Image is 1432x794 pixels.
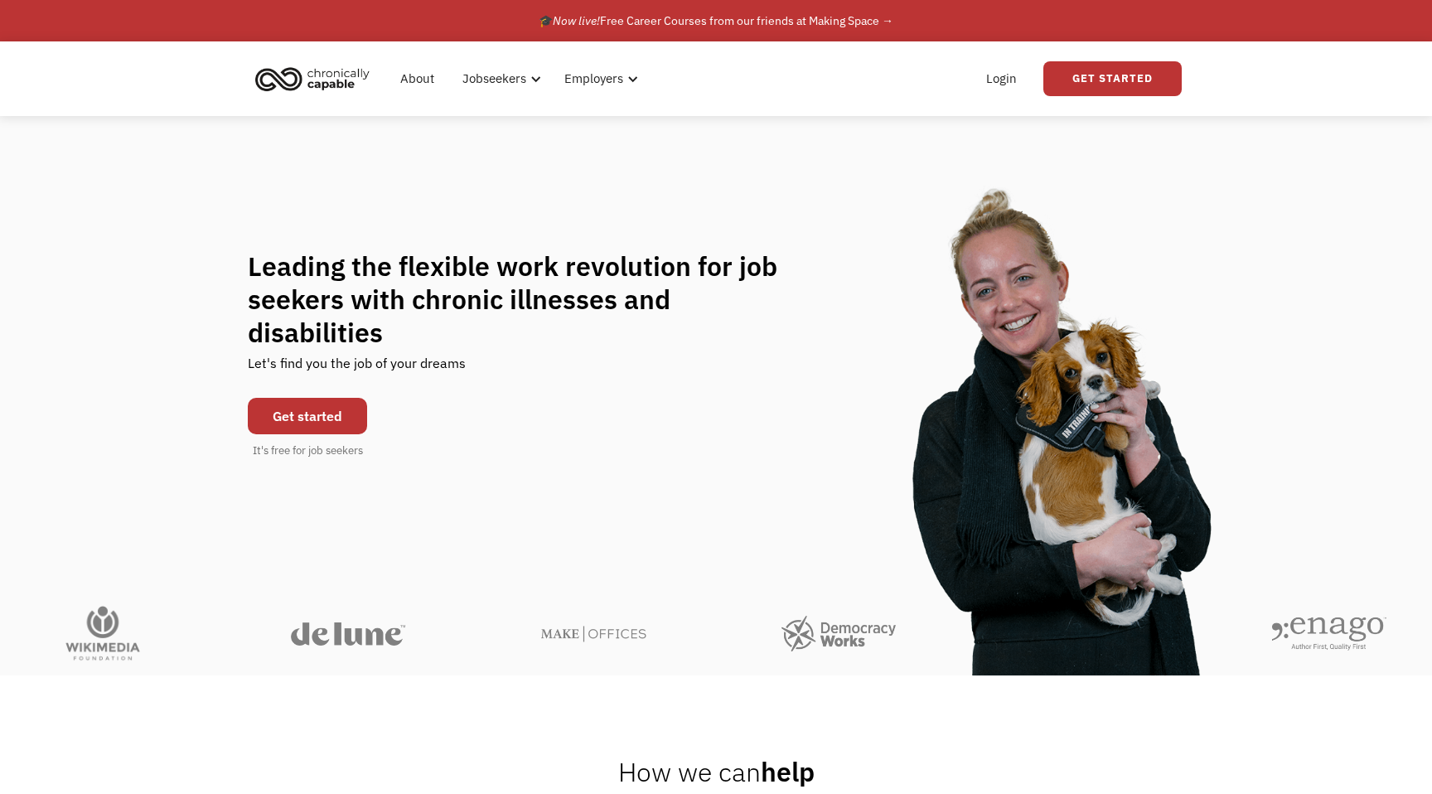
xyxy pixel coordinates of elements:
a: Get started [248,398,367,434]
img: Chronically Capable logo [250,61,375,97]
div: Employers [564,69,623,89]
a: Login [976,52,1027,105]
a: Get Started [1043,61,1182,96]
div: Jobseekers [462,69,526,89]
div: It's free for job seekers [253,443,363,459]
div: Let's find you the job of your dreams [248,349,466,390]
em: Now live! [553,13,600,28]
a: About [390,52,444,105]
span: How we can [618,754,761,789]
h2: help [618,755,815,788]
h1: Leading the flexible work revolution for job seekers with chronic illnesses and disabilities [248,249,810,349]
div: 🎓 Free Career Courses from our friends at Making Space → [539,11,893,31]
